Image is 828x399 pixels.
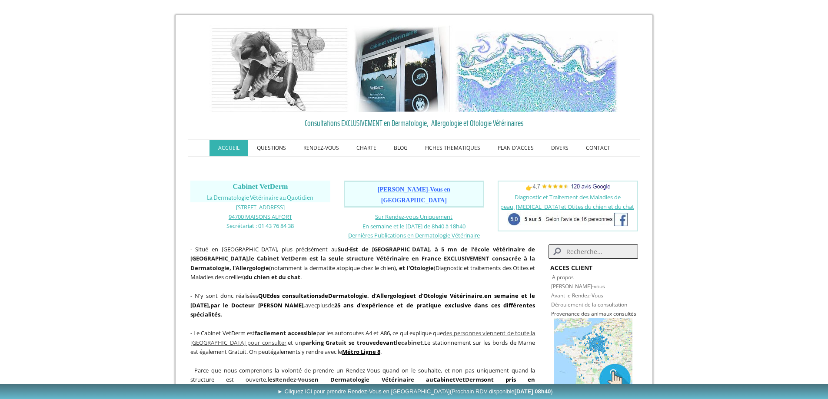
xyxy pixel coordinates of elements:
span: , [209,301,210,309]
b: [DATE] 08h40 [515,388,551,395]
span: en Dermatologie Vétérinaire au VetDerm [311,376,481,383]
a: PLAN D'ACCES [489,140,542,156]
a: BLOG [385,140,416,156]
strong: de , d' et d' [282,292,471,300]
a: rovenance [554,310,580,317]
span: par le Docteur [PERSON_NAME] [210,301,303,309]
strong: accessible [288,329,316,337]
span: 94700 MAISONS ALFORT [229,213,292,221]
span: Cabinet VetDerm [233,182,288,191]
span: cabinet [401,339,423,346]
span: également [270,348,298,356]
span: P [551,310,554,317]
a: Consultations EXCLUSIVEMENT en Dermatologie, Allergologie et Otologie Vétérinaires [190,116,638,129]
a: CONTACT [577,140,619,156]
span: (Prochain RDV disponible ) [450,388,553,395]
a: Déroulement de la consultation [551,301,627,308]
strong: Sud-Est de [GEOGRAPHIC_DATA], à 5 mn de l'école vétérinaire de [GEOGRAPHIC_DATA] [190,245,535,263]
strong: QUE [258,292,270,300]
span: [PERSON_NAME]-Vous en [GEOGRAPHIC_DATA] [378,186,450,204]
a: Otologie Vétérin [423,292,471,300]
a: [STREET_ADDRESS] [236,203,285,211]
a: Allergologie [376,292,410,300]
a: 94700 MAISONS ALFORT [229,212,292,221]
span: Rendez-V [275,376,301,383]
strong: des [270,292,279,300]
a: Diagnostic et Traitement des Maladies de peau, [500,193,621,211]
span: facilement [255,329,286,337]
span: devant [376,339,396,346]
b: , [210,301,305,309]
span: s [309,376,311,383]
span: La Dermatologie Vétérinaire au Quotidien [207,195,313,201]
a: [PERSON_NAME]-vous [551,283,605,290]
span: - Situé en [GEOGRAPHIC_DATA], plus précisément au , (notamment la dermatite atopique chez le chie... [190,245,535,281]
a: [PERSON_NAME]-Vous en [GEOGRAPHIC_DATA] [378,187,450,204]
a: Sur Rendez-vous Uniquement [375,213,452,221]
a: FICHES THEMATIQUES [416,140,489,156]
span: en semaine et le [DATE] [190,292,535,309]
strong: du chien et du chat [245,273,300,281]
a: A propos [552,274,574,281]
a: DIVERS [542,140,577,156]
a: consultations [282,292,321,300]
a: RENDEZ-VOUS [295,140,348,156]
a: Dernières Publications en Dermatologie Vétérinaire [348,231,480,239]
span: En semaine et le [DATE] de 8h40 à 18h40 [362,222,466,230]
a: Métro Ligne 8 [342,348,380,356]
span: Cabinet [433,376,456,383]
span: des animaux consultés [581,310,636,317]
a: Avant le Rendez-Vous [551,292,603,299]
input: Search [549,244,638,259]
a: des personnes viennent de toute la [GEOGRAPHIC_DATA] pour consulter [190,329,535,346]
b: , et l'Otologie [396,264,434,272]
strong: les [267,376,311,383]
b: France EXCLUSIVEMENT consacrée à la Dermatologie, l'Allergologie [190,254,535,272]
span: - Le Cabinet VetDerm est par les autoroutes A4 et A86, ce qui explique que et un Le stationnement... [190,329,535,356]
strong: , [482,292,484,300]
b: Cabinet VetDerm est la seule structure Vétérinaire en [257,254,419,262]
span: parking Gratuit se trouve le [302,339,423,346]
strong: le [249,254,254,262]
span: , [190,329,535,346]
span: - Parce que nous comprenons la volonté de prendre un Rendez-Vous quand on le souhaite, et non pas... [190,366,535,384]
a: CHARTE [348,140,385,156]
strong: 25 ans d'expérience et de pratique exclusive dans ces différentes spécialités. [190,301,535,319]
a: QUESTIONS [248,140,295,156]
span: Secrétariat : 01 43 76 84 38 [226,222,294,230]
span: avec de [190,292,535,318]
span: - N'y sont donc réalisées [190,292,535,318]
a: ACCUEIL [209,140,248,156]
span: ► Cliquez ICI pour prendre Rendez-Vous en [GEOGRAPHIC_DATA] [277,388,553,395]
span: 👉 [525,184,610,191]
span: Dernières Publications en Dermatologie Vétérinaire [348,231,480,239]
strong: ACCES CLIENT [550,264,592,272]
a: aire [471,292,482,300]
span: . [342,348,382,356]
span: plus [317,301,328,309]
span: ou [301,376,309,383]
a: [MEDICAL_DATA] et Otites du chien et du chat [516,203,634,211]
span: . [423,339,424,346]
a: Dermatologie [328,292,367,300]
